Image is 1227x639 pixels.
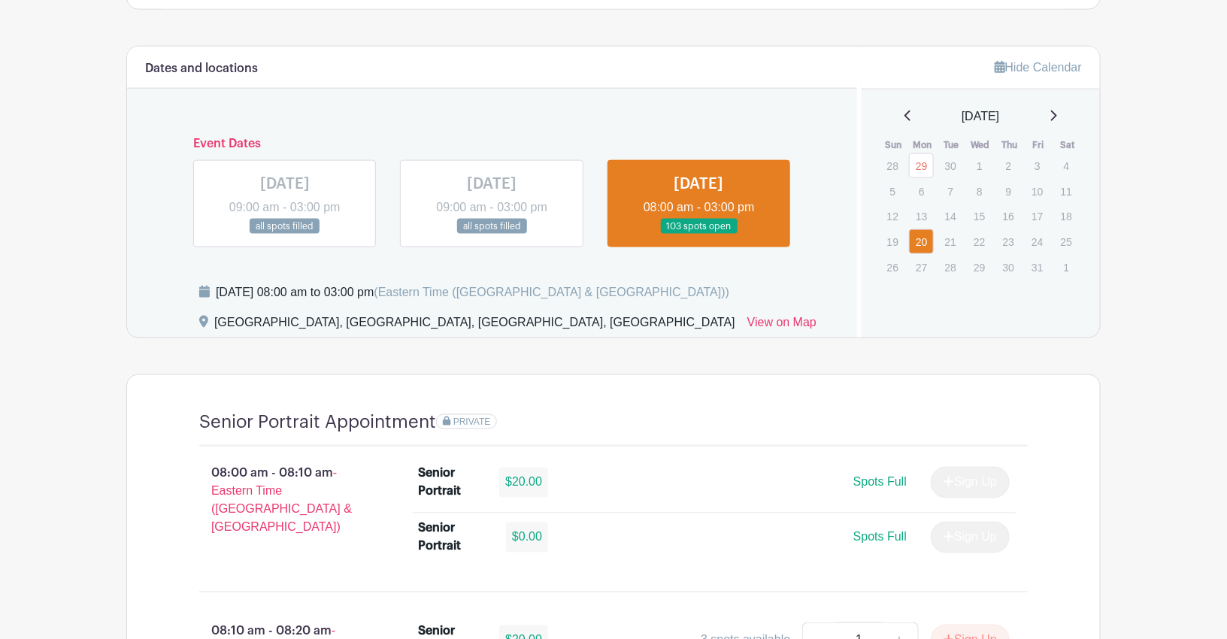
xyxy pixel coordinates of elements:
th: Sat [1053,138,1083,153]
a: Hide Calendar [995,61,1082,74]
a: 29 [909,153,934,178]
span: - Eastern Time ([GEOGRAPHIC_DATA] & [GEOGRAPHIC_DATA]) [211,467,352,534]
p: 12 [880,204,905,228]
p: 24 [1025,230,1050,253]
div: Senior Portrait [419,519,489,556]
div: [GEOGRAPHIC_DATA], [GEOGRAPHIC_DATA], [GEOGRAPHIC_DATA], [GEOGRAPHIC_DATA] [214,313,735,338]
p: 2 [996,154,1021,177]
p: 08:00 am - 08:10 am [175,459,395,543]
p: 29 [967,256,992,279]
h6: Event Dates [181,137,803,151]
p: 18 [1054,204,1079,228]
div: $20.00 [499,468,548,498]
div: [DATE] 08:00 am to 03:00 pm [216,283,729,301]
p: 26 [880,256,905,279]
a: 20 [909,229,934,254]
p: 3 [1025,154,1050,177]
p: 5 [880,180,905,203]
p: 7 [938,180,963,203]
p: 1 [1054,256,1079,279]
p: 30 [938,154,963,177]
p: 9 [996,180,1021,203]
div: Senior Portrait [419,465,482,501]
th: Wed [966,138,995,153]
p: 11 [1054,180,1079,203]
span: Spots Full [853,531,907,544]
p: 8 [967,180,992,203]
p: 27 [909,256,934,279]
p: 21 [938,230,963,253]
span: [DATE] [962,108,999,126]
th: Mon [908,138,938,153]
p: 14 [938,204,963,228]
th: Fri [1024,138,1053,153]
p: 25 [1054,230,1079,253]
th: Sun [880,138,909,153]
p: 19 [880,230,905,253]
h6: Dates and locations [145,62,258,76]
p: 16 [996,204,1021,228]
th: Tue [938,138,967,153]
p: 28 [880,154,905,177]
p: 23 [996,230,1021,253]
p: 1 [967,154,992,177]
p: 6 [909,180,934,203]
h4: Senior Portrait Appointment [199,411,436,433]
th: Thu [995,138,1025,153]
a: View on Map [747,313,816,338]
p: 31 [1025,256,1050,279]
p: 4 [1054,154,1079,177]
p: 28 [938,256,963,279]
p: 17 [1025,204,1050,228]
span: Spots Full [853,476,907,489]
p: 15 [967,204,992,228]
p: 22 [967,230,992,253]
span: PRIVATE [453,416,491,427]
p: 13 [909,204,934,228]
div: $0.00 [506,522,548,553]
p: 10 [1025,180,1050,203]
p: 30 [996,256,1021,279]
span: (Eastern Time ([GEOGRAPHIC_DATA] & [GEOGRAPHIC_DATA])) [374,286,729,298]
